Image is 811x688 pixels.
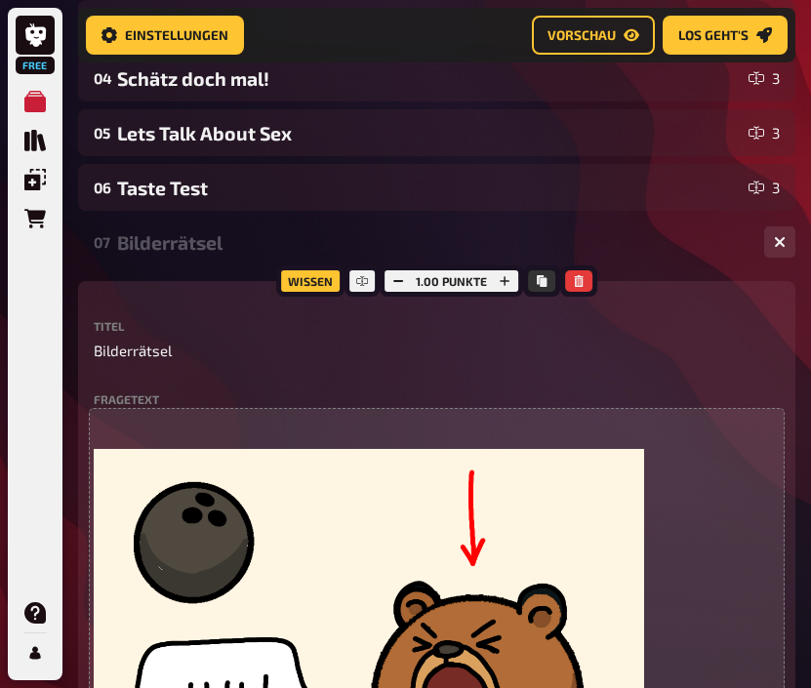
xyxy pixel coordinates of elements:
[86,16,244,55] button: Einstellungen
[749,70,780,86] div: 3
[749,125,780,141] div: 3
[678,28,749,42] span: Los geht's
[528,270,555,292] button: Kopieren
[276,265,345,297] div: Wissen
[94,320,780,332] label: Titel
[94,393,780,405] label: Fragetext
[94,340,172,362] span: Bilderrätsel
[532,16,655,55] button: Vorschau
[18,60,53,71] span: Free
[117,177,741,199] div: Taste Test
[94,179,109,196] div: 06
[94,233,109,251] div: 07
[117,231,749,254] div: Bilderrätsel
[117,67,741,90] div: Schätz doch mal!
[117,122,741,144] div: Lets Talk About Sex
[125,28,228,42] span: Einstellungen
[94,124,109,142] div: 05
[94,69,109,87] div: 04
[547,28,616,42] span: Vorschau
[749,180,780,195] div: 3
[663,16,788,55] button: Los geht's
[380,265,523,297] div: 1.00 Punkte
